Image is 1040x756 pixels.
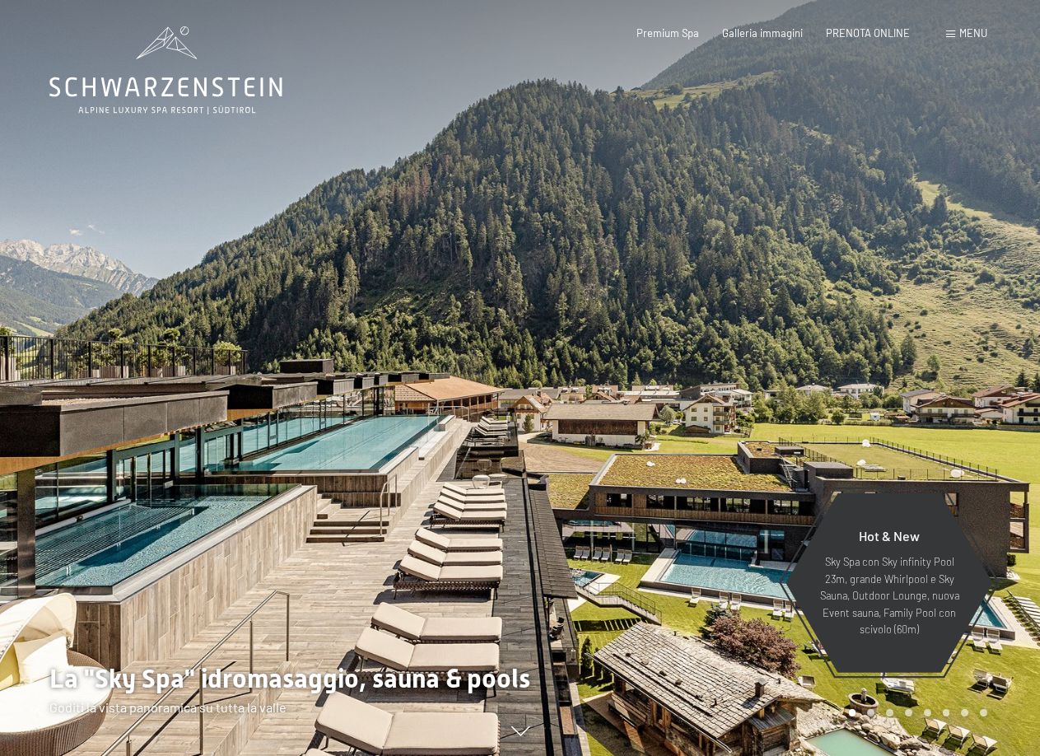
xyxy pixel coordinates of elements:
span: Menu [959,26,987,40]
div: Carousel Page 6 [943,709,950,716]
div: Carousel Page 1 (Current Slide) [849,709,856,716]
a: Hot & New Sky Spa con Sky infinity Pool 23m, grande Whirlpool e Sky Sauna, Outdoor Lounge, nuova ... [785,492,994,674]
a: PRENOTA ONLINE [826,26,910,40]
div: Carousel Pagination [843,709,987,716]
div: Carousel Page 3 [886,709,893,716]
span: Hot & New [859,528,920,544]
p: Sky Spa con Sky infinity Pool 23m, grande Whirlpool e Sky Sauna, Outdoor Lounge, nuova Event saun... [818,553,961,637]
div: Carousel Page 8 [980,709,987,716]
div: Carousel Page 2 [867,709,874,716]
div: Carousel Page 4 [905,709,912,716]
div: Carousel Page 7 [961,709,968,716]
a: Premium Spa [637,26,699,40]
a: Galleria immagini [722,26,803,40]
div: Carousel Page 5 [924,709,931,716]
